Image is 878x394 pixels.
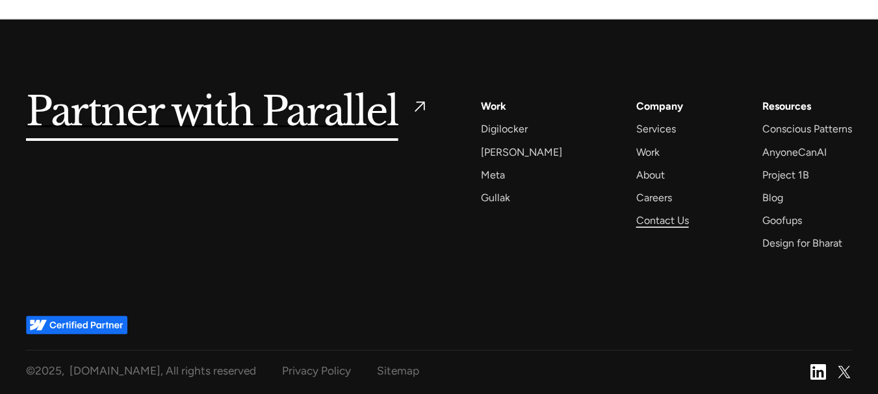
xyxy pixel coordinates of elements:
a: Digilocker [481,120,528,138]
a: About [636,166,665,184]
a: Gullak [481,189,510,206]
a: Goofups [762,212,802,229]
a: Partner with Parallel [26,97,429,127]
div: Resources [762,97,811,115]
a: Project 1B [762,166,809,184]
a: Privacy Policy [282,361,351,381]
a: Blog [762,189,783,206]
a: Careers [636,189,672,206]
a: Contact Us [636,212,689,229]
a: [PERSON_NAME] [481,143,562,161]
a: Meta [481,166,505,184]
a: Work [481,97,506,115]
a: AnyoneCanAI [762,143,827,161]
a: Conscious Patterns [762,120,852,138]
a: Sitemap [377,361,419,381]
div: © , [DOMAIN_NAME], All rights reserved [26,361,256,381]
a: Work [636,143,660,161]
h5: Partner with Parallel [26,97,398,127]
a: Design for Bharat [762,234,842,252]
span: 2025 [35,364,62,377]
a: Services [636,120,676,138]
a: Company [636,97,683,115]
